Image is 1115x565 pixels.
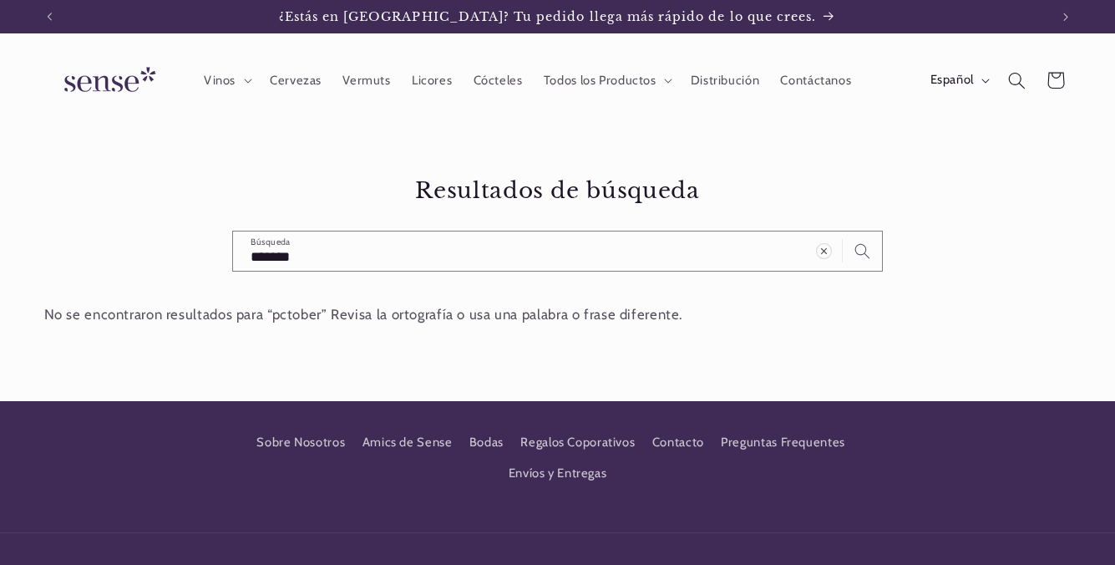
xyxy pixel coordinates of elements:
[469,428,504,458] a: Bodas
[533,62,680,99] summary: Todos los Productos
[770,62,862,99] a: Contáctanos
[44,303,1072,328] p: No se encontraron resultados para “pctober” Revisa la ortografía o usa una palabra o frase difere...
[270,73,322,89] span: Cervezas
[463,62,533,99] a: Cócteles
[44,57,170,104] img: Sense
[843,232,881,270] button: Búsqueda
[544,73,656,89] span: Todos los Productos
[804,232,843,270] button: Borrar término de búsqueda
[680,62,770,99] a: Distribución
[474,73,523,89] span: Cócteles
[997,61,1036,99] summary: Búsqueda
[930,71,974,89] span: Español
[780,73,851,89] span: Contáctanos
[520,428,635,458] a: Regalos Coporativos
[652,428,704,458] a: Contacto
[193,62,259,99] summary: Vinos
[509,458,607,488] a: Envíos y Entregas
[204,73,236,89] span: Vinos
[691,73,760,89] span: Distribución
[342,73,390,89] span: Vermuts
[38,50,176,111] a: Sense
[256,432,345,458] a: Sobre Nosotros
[401,62,463,99] a: Licores
[279,9,817,24] span: ¿Estás en [GEOGRAPHIC_DATA]? Tu pedido llega más rápido de lo que crees.
[362,428,453,458] a: Amics de Sense
[332,62,402,99] a: Vermuts
[920,64,997,97] button: Español
[721,428,845,458] a: Preguntas Frequentes
[412,73,452,89] span: Licores
[259,62,332,99] a: Cervezas
[44,176,1072,205] h1: Resultados de búsqueda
